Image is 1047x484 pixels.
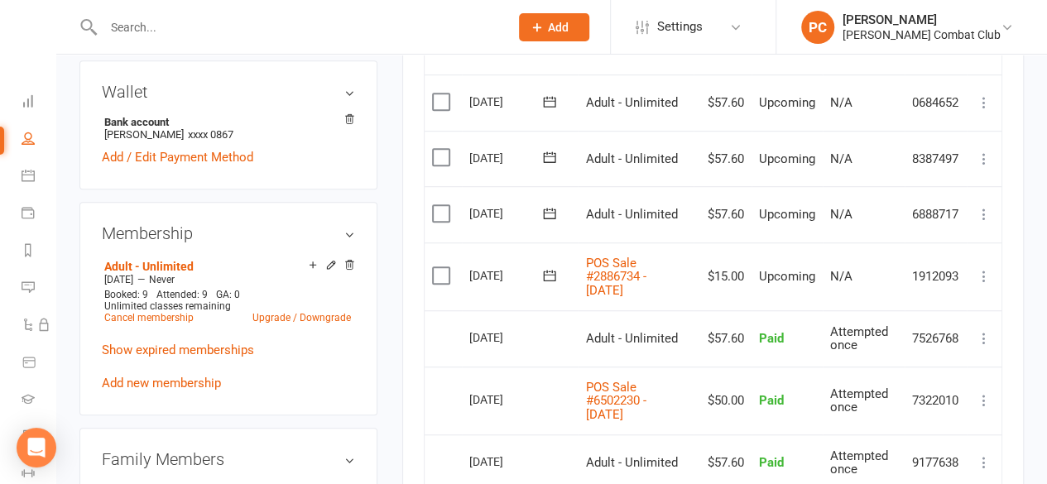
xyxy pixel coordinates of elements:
a: Calendar [22,159,55,196]
td: $50.00 [694,367,752,435]
strong: Bank account [104,116,347,128]
span: Upcoming [759,269,815,284]
div: — [100,273,355,286]
div: [DATE] [469,386,545,412]
span: GA: 0 [216,289,240,300]
a: Upgrade / Downgrade [252,312,351,323]
a: Reports [22,233,55,271]
span: Paid [759,393,784,408]
td: $15.00 [694,242,752,311]
span: Upcoming [759,207,815,222]
a: Payments [22,196,55,233]
td: $57.60 [694,74,752,131]
li: [PERSON_NAME] [102,113,355,143]
div: [DATE] [469,145,545,170]
td: $57.60 [694,186,752,242]
span: Adult - Unlimited [585,455,677,470]
div: PC [801,11,834,44]
span: N/A [830,207,852,222]
a: Adult - Unlimited [104,260,194,273]
span: Adult - Unlimited [585,151,677,166]
h3: Family Members [102,450,355,468]
span: Attempted once [830,386,888,415]
span: Upcoming [759,151,815,166]
span: Paid [759,331,784,346]
a: Add new membership [102,376,221,391]
a: People [22,122,55,159]
span: Booked: 9 [104,289,148,300]
td: $57.60 [694,310,752,367]
div: [DATE] [469,448,545,474]
h3: Membership [102,224,355,242]
div: [PERSON_NAME] [843,12,1001,27]
span: Adult - Unlimited [585,95,677,110]
input: Search... [98,16,497,39]
span: Upcoming [759,95,815,110]
span: N/A [830,151,852,166]
span: [DATE] [104,274,133,285]
td: $57.60 [694,131,752,187]
div: [DATE] [469,200,545,226]
div: Open Intercom Messenger [17,428,56,467]
button: Add [519,13,589,41]
span: Adult - Unlimited [585,331,677,346]
td: 1912093 [905,242,967,311]
td: 8387497 [905,131,967,187]
a: POS Sale #2886734 - [DATE] [585,256,646,298]
span: Settings [657,8,703,46]
td: 0684652 [905,74,967,131]
span: N/A [830,95,852,110]
span: Add [548,21,569,34]
a: POS Sale #6502230 - [DATE] [585,380,646,422]
a: Dashboard [22,84,55,122]
span: Unlimited classes remaining [104,300,231,312]
td: 7526768 [905,310,967,367]
div: [DATE] [469,324,545,350]
td: 6888717 [905,186,967,242]
span: Attempted once [830,448,888,477]
a: Show expired memberships [102,343,254,357]
span: Attended: 9 [156,289,208,300]
td: 7322010 [905,367,967,435]
h3: Wallet [102,83,355,101]
div: [DATE] [469,89,545,114]
span: Attempted once [830,324,888,353]
span: Never [149,274,175,285]
span: N/A [830,269,852,284]
div: [PERSON_NAME] Combat Club [843,27,1001,42]
span: Paid [759,455,784,470]
a: Add / Edit Payment Method [102,147,253,167]
div: [DATE] [469,262,545,288]
span: xxxx 0867 [188,128,233,141]
a: Product Sales [22,345,55,382]
a: Cancel membership [104,312,194,323]
span: Adult - Unlimited [585,207,677,222]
